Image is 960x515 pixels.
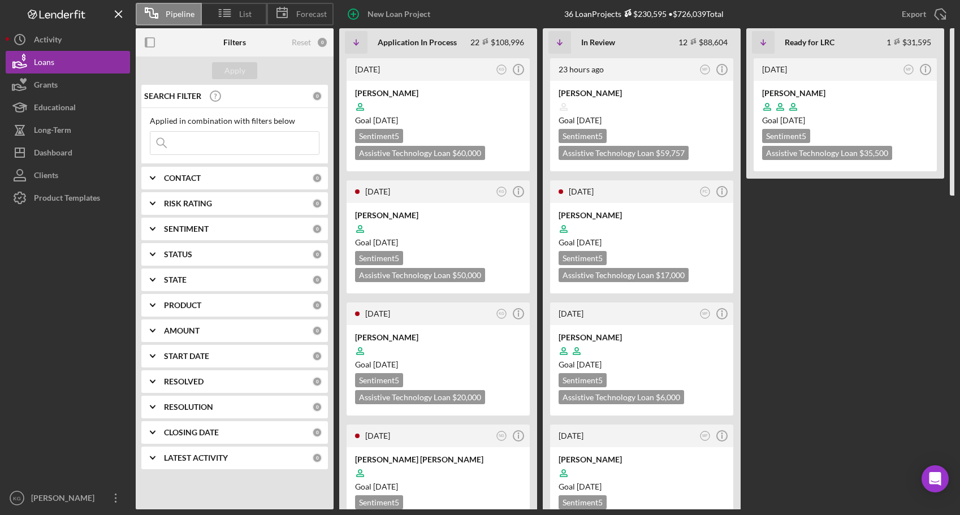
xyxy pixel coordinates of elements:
b: STATUS [164,250,192,259]
div: 0 [312,402,322,412]
b: CONTACT [164,174,201,183]
div: Sentiment 5 [355,129,403,143]
span: $59,757 [656,148,685,158]
button: NG [494,429,509,444]
text: KG [499,67,504,71]
b: STATE [164,275,187,284]
button: KG [494,184,509,200]
div: Educational [34,96,76,122]
span: Forecast [296,10,327,19]
b: In Review [581,38,615,47]
a: [DATE]FC[PERSON_NAME]Goal [DATE]Sentiment5Assistive Technology Loan $17,000 [548,179,735,295]
time: 2025-09-15 03:53 [355,64,380,74]
div: 0 [312,427,322,438]
button: KG[PERSON_NAME] [6,487,130,509]
b: RESOLVED [164,377,204,386]
div: 0 [317,37,328,48]
button: KG [494,62,509,77]
time: 2025-09-12 18:43 [559,431,583,440]
span: $20,000 [452,392,481,402]
button: MF [698,429,713,444]
div: Sentiment 5 [355,373,403,387]
div: Reset [292,38,311,47]
div: [PERSON_NAME] [28,487,102,512]
div: [PERSON_NAME] [355,210,521,221]
text: MF [702,434,707,438]
span: $60,000 [452,148,481,158]
time: 10/12/2025 [577,360,602,369]
b: RISK RATING [164,199,212,208]
text: KG [499,189,504,193]
div: 1 $31,595 [887,37,931,47]
time: 10/09/2025 [577,482,602,491]
div: 0 [312,300,322,310]
span: $50,000 [452,270,481,280]
div: Grants [34,73,58,99]
time: 2025-09-15 01:43 [365,187,390,196]
div: 0 [312,173,322,183]
text: MF [702,67,707,71]
div: Assistive Technology Loan [559,390,684,404]
div: Sentiment 5 [559,495,607,509]
a: Product Templates [6,187,130,209]
button: Long-Term [6,119,130,141]
b: RESOLUTION [164,403,213,412]
time: 2025-09-11 04:11 [762,64,787,74]
div: [PERSON_NAME] [355,332,521,343]
div: 0 [312,224,322,234]
text: NG [499,434,504,438]
div: [PERSON_NAME] [559,454,725,465]
div: Open Intercom Messenger [922,465,949,492]
div: 0 [312,91,322,101]
div: 0 [312,376,322,387]
div: 0 [312,326,322,336]
span: List [239,10,252,19]
span: Pipeline [166,10,194,19]
b: Application In Process [378,38,457,47]
div: [PERSON_NAME] [559,332,725,343]
div: [PERSON_NAME] [559,210,725,221]
div: Assistive Technology Loan [559,268,689,282]
div: Sentiment 5 [355,495,403,509]
div: 0 [312,198,322,209]
div: Export [902,3,926,25]
div: Activity [34,28,62,54]
button: Apply [212,62,257,79]
text: FC [703,189,708,193]
div: Apply [224,62,245,79]
a: 23 hours agoMF[PERSON_NAME]Goal [DATE]Sentiment5Assistive Technology Loan $59,757 [548,57,735,173]
div: 0 [312,249,322,259]
button: MF [901,62,916,77]
b: Filters [223,38,246,47]
span: Goal [355,237,398,247]
time: 10/15/2025 [577,237,602,247]
span: Goal [762,115,805,125]
div: $230,595 [621,9,667,19]
b: AMOUNT [164,326,200,335]
div: Long-Term [34,119,71,144]
b: LATEST ACTIVITY [164,453,228,462]
div: Sentiment 5 [559,373,607,387]
div: Clients [34,164,58,189]
time: 10/14/2025 [373,360,398,369]
div: 36 Loan Projects • $726,039 Total [564,9,724,19]
text: KG [499,311,504,315]
span: Goal [355,360,398,369]
text: KG [13,495,21,501]
div: Assistive Technology Loan [355,146,485,160]
div: Assistive Technology Loan [559,146,689,160]
div: Assistive Technology Loan [355,390,485,404]
time: 2025-09-13 06:22 [365,431,390,440]
button: Export [890,3,954,25]
div: Sentiment 5 [762,129,810,143]
button: KG [494,306,509,322]
a: Dashboard [6,141,130,164]
time: 2025-09-14 05:15 [365,309,390,318]
div: [PERSON_NAME] [762,88,928,99]
a: Loans [6,51,130,73]
span: $17,000 [656,270,685,280]
a: Clients [6,164,130,187]
div: 0 [312,275,322,285]
text: MF [702,311,707,315]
